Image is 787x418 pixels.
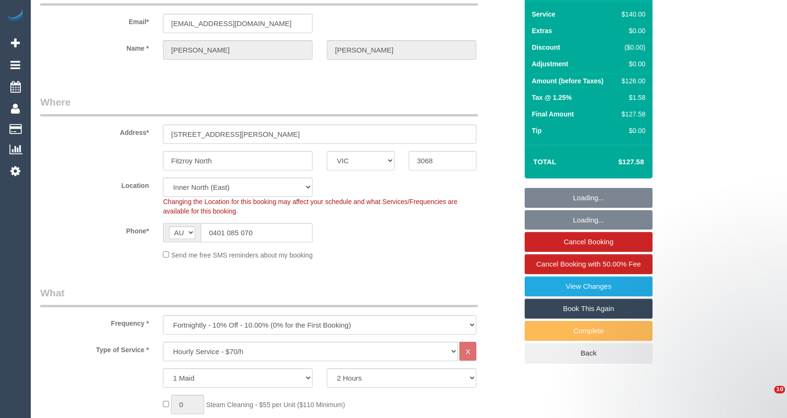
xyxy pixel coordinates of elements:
span: Steam Cleaning - $55 per Unit ($110 Minimum) [206,401,345,409]
span: Changing the Location for this booking may affect your schedule and what Services/Frequencies are... [163,198,457,215]
input: Phone* [201,223,313,242]
span: 10 [774,386,785,393]
label: Extras [532,26,552,36]
label: Phone* [33,223,156,236]
label: Amount (before Taxes) [532,76,603,86]
legend: What [40,286,478,307]
input: First Name* [163,40,313,60]
label: Tax @ 1.25% [532,93,572,102]
div: $140.00 [618,9,645,19]
label: Name * [33,40,156,53]
input: Last Name* [327,40,476,60]
div: $0.00 [618,126,645,135]
span: Cancel Booking with 50.00% Fee [537,260,641,268]
a: Book This Again [525,299,653,319]
strong: Total [533,158,556,166]
div: $0.00 [618,26,645,36]
label: Tip [532,126,542,135]
label: Adjustment [532,59,568,69]
img: Automaid Logo [6,9,25,23]
iframe: Intercom live chat [755,386,778,409]
a: Cancel Booking [525,232,653,252]
h4: $127.58 [590,158,644,166]
label: Discount [532,43,560,52]
div: $1.58 [618,93,645,102]
label: Email* [33,14,156,27]
iframe: Intercom notifications message [598,321,787,392]
label: Address* [33,125,156,137]
div: $127.58 [618,109,645,119]
a: View Changes [525,276,653,296]
input: Post Code* [409,151,476,170]
label: Frequency * [33,315,156,328]
legend: Where [40,95,478,116]
label: Location [33,178,156,190]
div: $126.00 [618,76,645,86]
a: Back [525,343,653,363]
input: Email* [163,14,313,33]
label: Final Amount [532,109,574,119]
div: ($0.00) [618,43,645,52]
div: $0.00 [618,59,645,69]
input: Suburb* [163,151,313,170]
label: Service [532,9,555,19]
label: Type of Service * [33,342,156,355]
a: Cancel Booking with 50.00% Fee [525,254,653,274]
span: Send me free SMS reminders about my booking [171,251,313,259]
